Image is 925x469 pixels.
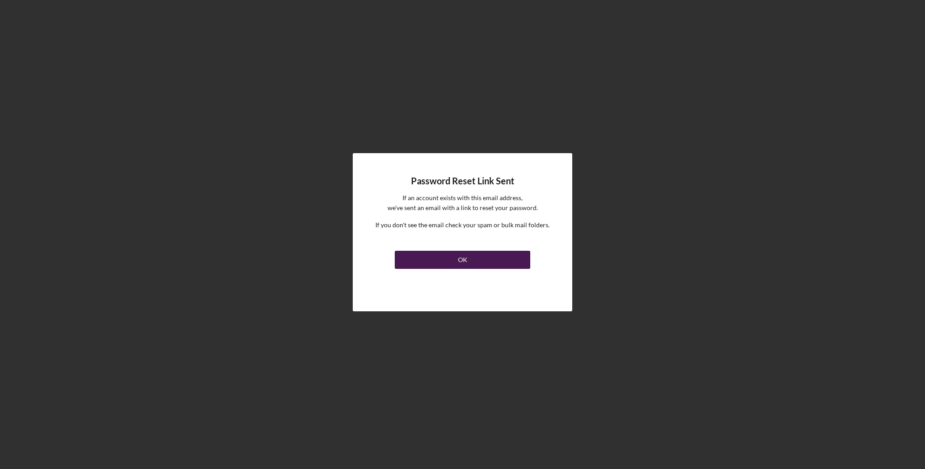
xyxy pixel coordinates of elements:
[395,251,530,269] button: OK
[375,220,550,230] p: If you don't see the email check your spam or bulk mail folders.
[411,176,514,186] h4: Password Reset Link Sent
[388,193,538,213] p: If an account exists with this email address, we've sent an email with a link to reset your passw...
[458,251,467,269] div: OK
[395,247,530,269] a: OK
